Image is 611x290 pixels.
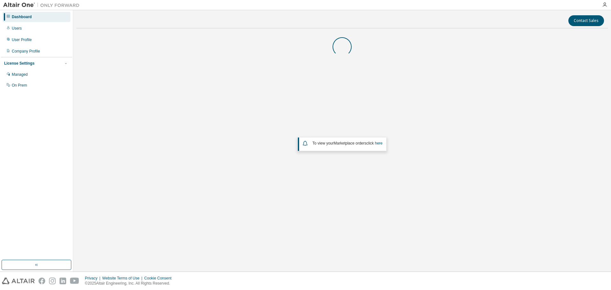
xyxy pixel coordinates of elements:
[2,278,35,284] img: altair_logo.svg
[49,278,56,284] img: instagram.svg
[12,14,32,19] div: Dashboard
[60,278,66,284] img: linkedin.svg
[568,15,604,26] button: Contact Sales
[4,61,34,66] div: License Settings
[3,2,83,8] img: Altair One
[12,49,40,54] div: Company Profile
[144,276,175,281] div: Cookie Consent
[102,276,144,281] div: Website Terms of Use
[12,83,27,88] div: On Prem
[334,141,367,145] em: Marketplace orders
[12,72,28,77] div: Managed
[12,26,22,31] div: Users
[70,278,79,284] img: youtube.svg
[375,141,383,145] a: here
[313,141,383,145] span: To view your click
[12,37,32,42] div: User Profile
[39,278,45,284] img: facebook.svg
[85,281,175,286] p: © 2025 Altair Engineering, Inc. All Rights Reserved.
[85,276,102,281] div: Privacy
